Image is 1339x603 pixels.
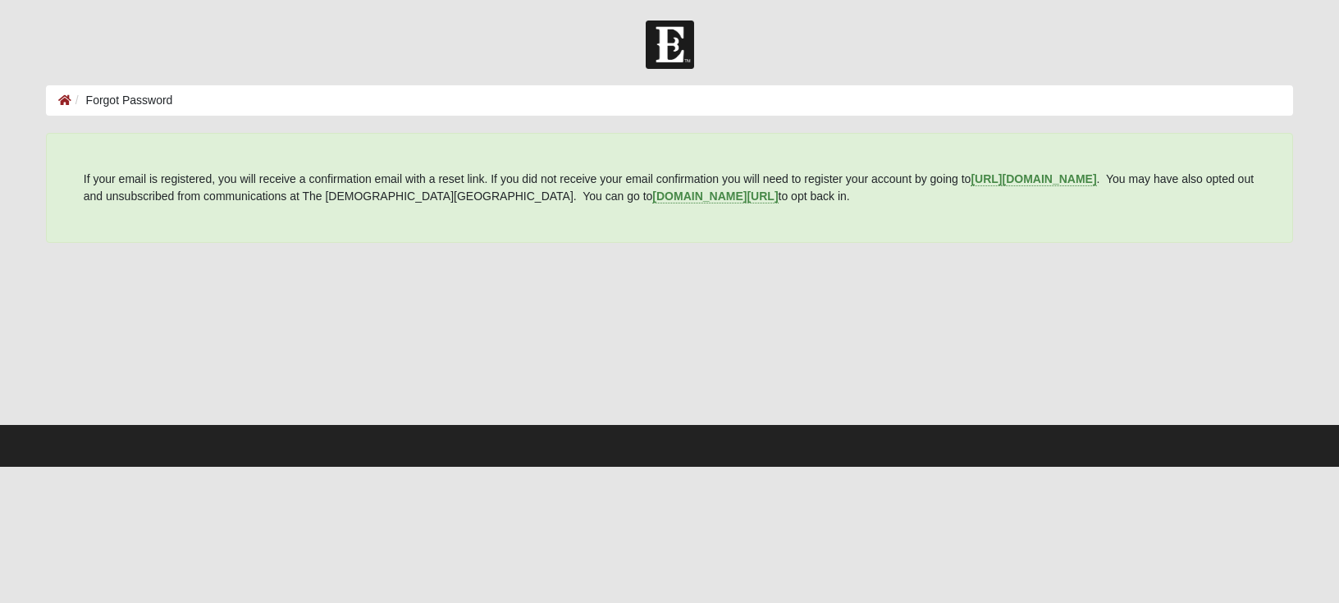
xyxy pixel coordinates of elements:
img: Church of Eleven22 Logo [646,21,694,69]
p: If your email is registered, you will receive a confirmation email with a reset link. If you did ... [84,171,1255,205]
b: [URL][DOMAIN_NAME] [971,172,1096,185]
a: [URL][DOMAIN_NAME] [971,172,1096,186]
a: [DOMAIN_NAME][URL] [652,190,778,203]
li: Forgot Password [71,92,173,109]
